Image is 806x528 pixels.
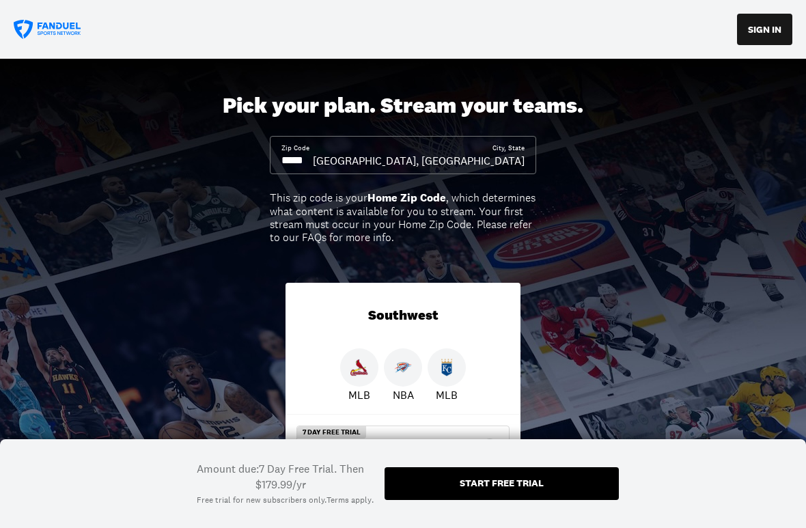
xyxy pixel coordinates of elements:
[286,283,520,348] div: Southwest
[737,14,792,45] button: SIGN IN
[223,93,583,119] div: Pick your plan. Stream your teams.
[297,426,366,439] div: 7 Day Free Trial
[348,387,370,403] p: MLB
[394,359,412,376] img: Thunder
[197,495,374,506] div: Free trial for new subscribers only. .
[270,191,536,244] div: This zip code is your , which determines what content is available for you to stream. Your first ...
[393,387,414,403] p: NBA
[313,153,525,168] div: [GEOGRAPHIC_DATA], [GEOGRAPHIC_DATA]
[436,387,458,403] p: MLB
[367,191,446,205] b: Home Zip Code
[187,461,374,492] div: Amount due: 7 Day Free Trial. Then $179.99/yr
[350,359,368,376] img: Cardinals
[438,359,456,376] img: Royals
[326,495,372,506] a: Terms apply
[492,143,525,153] div: City, State
[460,478,544,488] div: Start free trial
[281,143,309,153] div: Zip Code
